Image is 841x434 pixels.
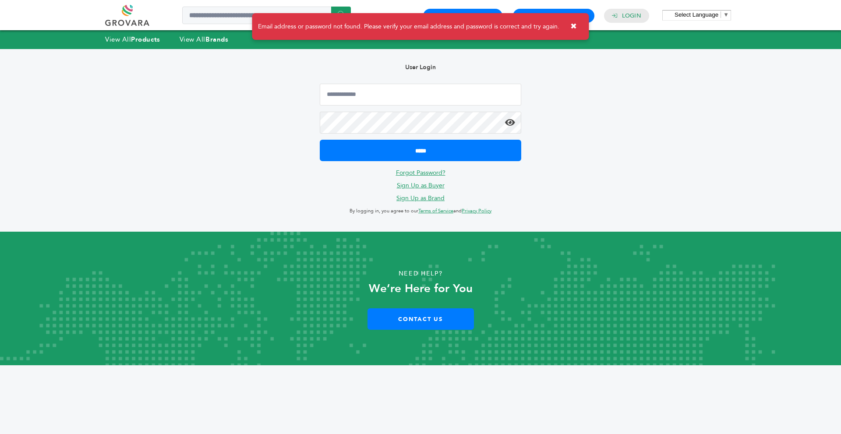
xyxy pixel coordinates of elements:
[320,206,521,216] p: By logging in, you agree to our and
[205,35,228,44] strong: Brands
[258,22,559,31] span: Email address or password not found. Please verify your email address and password is correct and...
[723,11,729,18] span: ▼
[182,7,351,24] input: Search a product or brand...
[521,12,587,20] a: Brand Registration
[397,181,445,190] a: Sign Up as Buyer
[42,267,799,280] p: Need Help?
[396,194,445,202] a: Sign Up as Brand
[622,12,641,20] a: Login
[105,35,160,44] a: View AllProducts
[675,11,729,18] a: Select Language​
[180,35,229,44] a: View AllBrands
[675,11,718,18] span: Select Language
[396,169,445,177] a: Forgot Password?
[418,208,453,214] a: Terms of Service
[564,18,583,35] button: ✖
[431,12,495,20] a: Buyer Registration
[405,63,436,71] b: User Login
[369,281,473,296] strong: We’re Here for You
[367,308,474,330] a: Contact Us
[320,84,521,106] input: Email Address
[462,208,491,214] a: Privacy Policy
[131,35,160,44] strong: Products
[320,112,521,134] input: Password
